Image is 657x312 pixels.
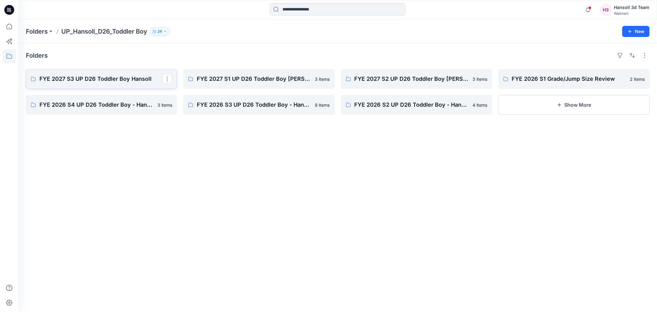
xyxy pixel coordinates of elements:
p: 3 items [472,76,487,82]
button: New [622,26,650,37]
a: FYE 2026 S4 UP D26 Toddler Boy - Hansoll3 items [26,95,177,115]
button: 24 [150,27,170,36]
div: H3 [600,4,611,15]
p: FYE 2026 S1 Grade/Jump Size Review [512,75,626,83]
p: 4 items [472,102,487,108]
a: FYE 2027 S2 UP D26 Toddler Boy [PERSON_NAME]3 items [341,69,492,89]
p: 2 items [630,76,645,82]
div: Walmart [614,11,649,16]
p: FYE 2027 S3 UP D26 Toddler Boy Hansoll [39,75,162,83]
button: Show More [498,95,650,115]
a: FYE 2027 S1 UP D26 Toddler Boy [PERSON_NAME]3 items [183,69,335,89]
h4: Folders [26,52,48,59]
a: FYE 2026 S2 UP D26 Toddler Boy - Hansoll4 items [341,95,492,115]
p: 9 items [315,102,330,108]
p: 3 items [157,102,172,108]
div: Hansoll 3d Team [614,4,649,11]
a: FYE 2026 S1 Grade/Jump Size Review2 items [498,69,650,89]
p: 3 items [315,76,330,82]
p: UP_Hansoll_D26_Toddler Boy [61,27,147,36]
p: FYE 2027 S1 UP D26 Toddler Boy [PERSON_NAME] [197,75,311,83]
a: Folders [26,27,48,36]
p: FYE 2026 S3 UP D26 Toddler Boy - Hansoll [197,101,311,109]
p: FYE 2026 S4 UP D26 Toddler Boy - Hansoll [39,101,154,109]
p: 24 [157,28,162,35]
a: FYE 2026 S3 UP D26 Toddler Boy - Hansoll9 items [183,95,335,115]
a: FYE 2027 S3 UP D26 Toddler Boy Hansoll [26,69,177,89]
p: FYE 2027 S2 UP D26 Toddler Boy [PERSON_NAME] [355,75,469,83]
p: FYE 2026 S2 UP D26 Toddler Boy - Hansoll [355,101,469,109]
